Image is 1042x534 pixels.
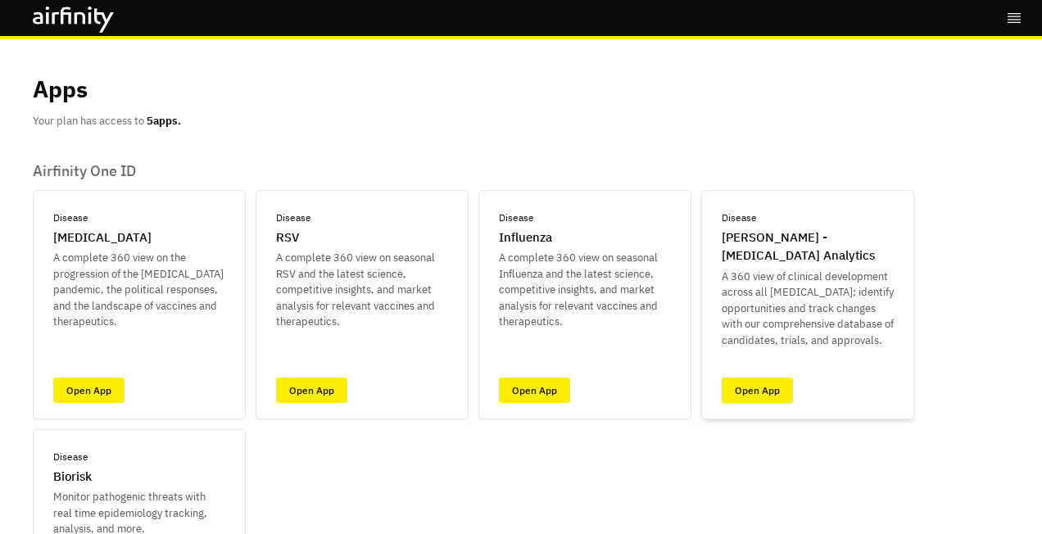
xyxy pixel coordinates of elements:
[722,210,757,225] p: Disease
[722,229,894,265] p: [PERSON_NAME] - [MEDICAL_DATA] Analytics
[722,378,793,403] a: Open App
[499,229,552,247] p: Influenza
[53,468,92,486] p: Biorisk
[276,229,299,247] p: RSV
[276,378,347,403] a: Open App
[722,269,894,349] p: A 360 view of clinical development across all [MEDICAL_DATA]; identify opportunities and track ch...
[53,450,88,464] p: Disease
[53,250,225,330] p: A complete 360 view on the progression of the [MEDICAL_DATA] pandemic, the political responses, a...
[33,72,88,106] p: Apps
[499,210,534,225] p: Disease
[33,162,1009,180] p: Airfinity One ID
[33,113,181,129] p: Your plan has access to
[53,229,152,247] p: [MEDICAL_DATA]
[147,114,181,128] b: 5 apps.
[53,378,125,403] a: Open App
[499,378,570,403] a: Open App
[276,210,311,225] p: Disease
[53,210,88,225] p: Disease
[499,250,671,330] p: A complete 360 view on seasonal Influenza and the latest science, competitive insights, and marke...
[276,250,448,330] p: A complete 360 view on seasonal RSV and the latest science, competitive insights, and market anal...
